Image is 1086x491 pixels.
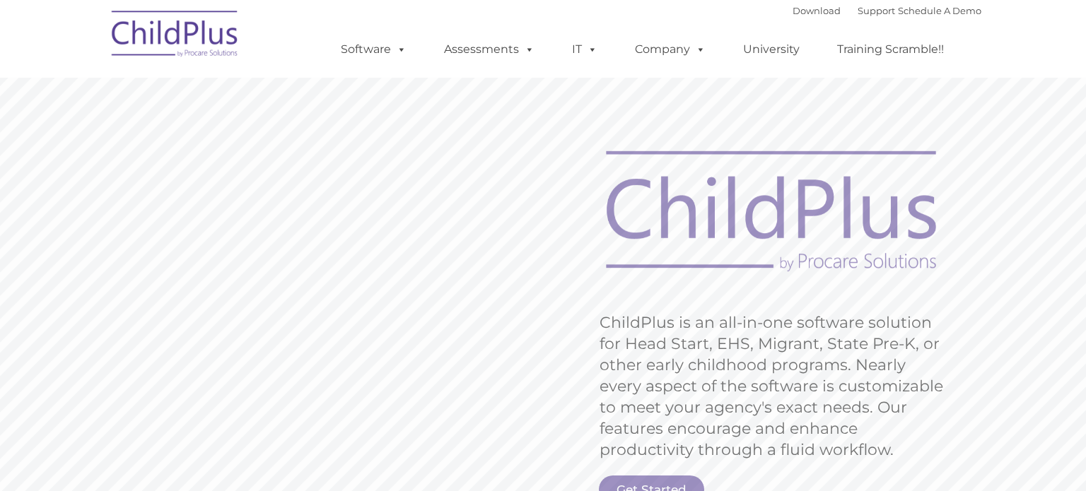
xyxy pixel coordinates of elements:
a: University [729,35,814,64]
a: Schedule A Demo [898,5,981,16]
a: Training Scramble!! [823,35,958,64]
a: Company [621,35,720,64]
a: Download [793,5,841,16]
a: Support [858,5,895,16]
rs-layer: ChildPlus is an all-in-one software solution for Head Start, EHS, Migrant, State Pre-K, or other ... [600,312,950,461]
img: ChildPlus by Procare Solutions [105,1,246,71]
font: | [793,5,981,16]
a: IT [558,35,612,64]
a: Assessments [430,35,549,64]
a: Software [327,35,421,64]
